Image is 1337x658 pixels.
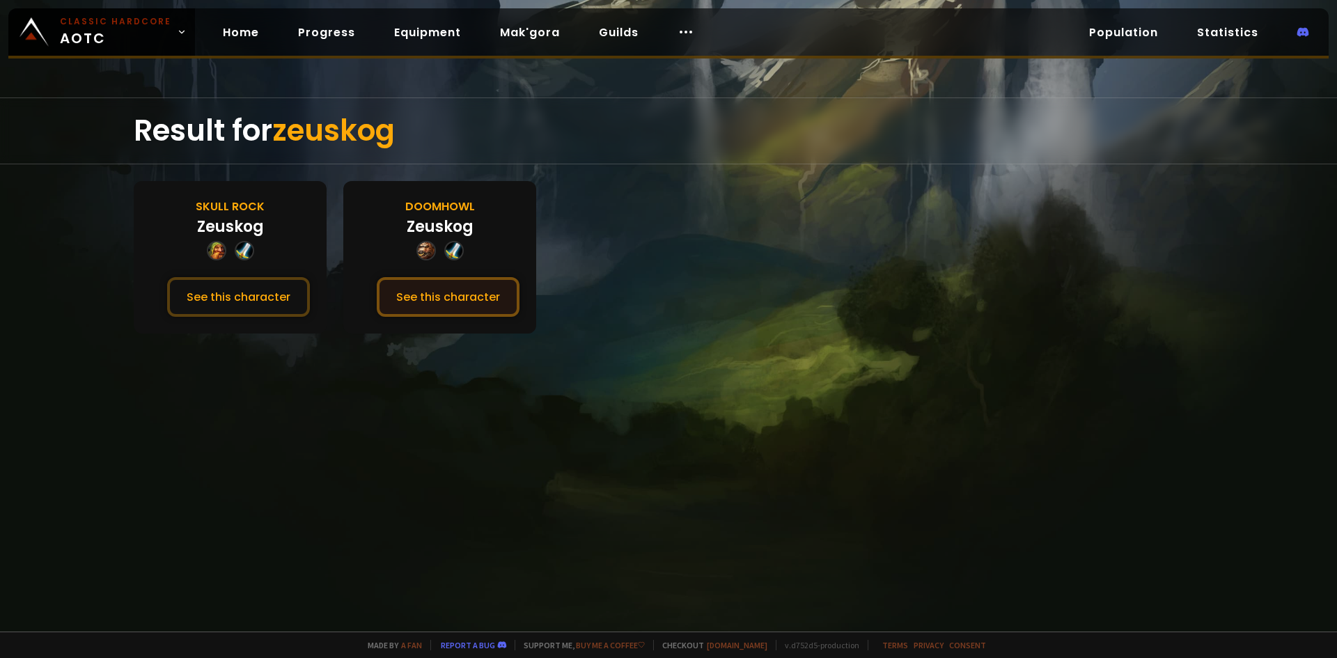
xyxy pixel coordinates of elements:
span: AOTC [60,15,171,49]
span: Checkout [653,640,767,650]
a: Consent [949,640,986,650]
a: Privacy [914,640,944,650]
a: Equipment [383,18,472,47]
div: Zeuskog [197,215,264,238]
div: Doomhowl [405,198,475,215]
span: Support me, [515,640,645,650]
a: Population [1078,18,1169,47]
a: Progress [287,18,366,47]
a: [DOMAIN_NAME] [707,640,767,650]
a: Buy me a coffee [576,640,645,650]
span: v. d752d5 - production [776,640,859,650]
span: zeuskog [272,110,395,151]
small: Classic Hardcore [60,15,171,28]
a: Classic HardcoreAOTC [8,8,195,56]
a: Guilds [588,18,650,47]
button: See this character [167,277,310,317]
div: Skull Rock [196,198,265,215]
button: See this character [377,277,519,317]
a: Mak'gora [489,18,571,47]
a: Terms [882,640,908,650]
div: Zeuskog [407,215,474,238]
div: Result for [134,98,1203,164]
span: Made by [359,640,422,650]
a: Report a bug [441,640,495,650]
a: Statistics [1186,18,1269,47]
a: Home [212,18,270,47]
a: a fan [401,640,422,650]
